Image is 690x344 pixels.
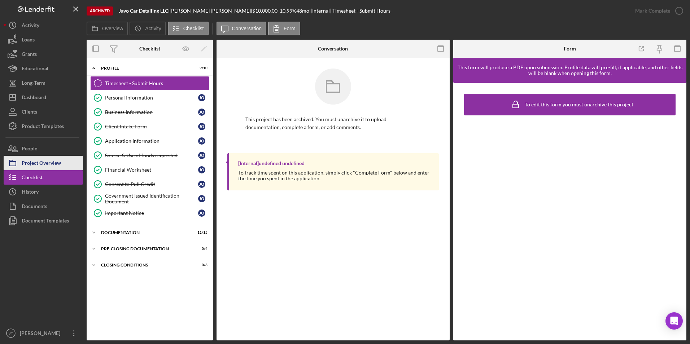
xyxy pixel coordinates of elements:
[635,4,670,18] div: Mark Complete
[90,91,209,105] a: Personal InformationJO
[252,8,280,14] div: $10,000.00
[4,18,83,32] button: Activity
[145,26,161,31] label: Activity
[87,22,128,35] button: Overview
[4,213,83,228] button: Document Templates
[105,109,198,115] div: Business Information
[318,46,348,52] div: Conversation
[4,47,83,61] button: Grants
[665,312,683,330] div: Open Intercom Messenger
[102,26,123,31] label: Overview
[195,263,208,267] div: 0 / 6
[183,26,204,31] label: Checklist
[4,105,83,119] button: Clients
[22,119,64,135] div: Product Templates
[309,8,390,14] div: | [Internal] Timesheet - Submit Hours
[564,46,576,52] div: Form
[198,181,205,188] div: J O
[90,105,209,119] a: Business InformationJO
[195,230,208,235] div: 11 / 15
[22,170,43,186] div: Checklist
[170,8,252,14] div: [PERSON_NAME] [PERSON_NAME] |
[198,137,205,145] div: J O
[4,61,83,76] button: Educational
[101,230,189,235] div: Documentation
[90,206,209,220] a: Important NoticeJO
[4,32,83,47] a: Loans
[105,95,198,101] div: Personal Information
[245,115,421,132] p: This project has been archived. You must unarchive it to upload documentation, complete a form, o...
[22,199,47,215] div: Documents
[280,8,296,14] div: 10.99 %
[90,76,209,91] a: Timesheet - Submit Hours
[22,32,35,49] div: Loans
[296,8,309,14] div: 48 mo
[119,8,168,14] b: Javo Car Detailing LLC
[232,26,262,31] label: Conversation
[4,170,83,185] button: Checklist
[168,22,209,35] button: Checklist
[4,90,83,105] button: Dashboard
[198,94,205,101] div: J O
[90,163,209,177] a: Financial WorksheetJO
[268,22,300,35] button: Form
[90,148,209,163] a: Source & Use of funds requestedJO
[217,22,267,35] button: Conversation
[105,181,198,187] div: Consent to Pull Credit
[22,61,48,78] div: Educational
[4,76,83,90] button: Long-Term
[198,123,205,130] div: J O
[198,195,205,202] div: J O
[4,141,83,156] button: People
[198,109,205,116] div: J O
[101,247,189,251] div: Pre-Closing Documentation
[105,167,198,173] div: Financial Worksheet
[101,66,189,70] div: Profile
[198,166,205,173] div: J O
[4,119,83,133] button: Product Templates
[198,152,205,159] div: J O
[139,46,160,52] div: Checklist
[90,134,209,148] a: Application InformationJO
[525,102,633,107] div: To edit this form you must unarchive this project
[284,26,296,31] label: Form
[90,191,209,206] a: Government Issued Identification DocumentJO
[195,66,208,70] div: 9 / 10
[22,185,39,201] div: History
[22,156,61,172] div: Project Overview
[18,326,65,342] div: [PERSON_NAME]
[4,199,83,213] button: Documents
[90,177,209,191] a: Consent to Pull CreditJO
[22,18,39,34] div: Activity
[22,90,46,106] div: Dashboard
[22,76,45,92] div: Long-Term
[628,4,686,18] button: Mark Complete
[9,331,13,335] text: VT
[22,105,37,121] div: Clients
[195,247,208,251] div: 0 / 4
[87,6,113,16] div: Archived
[105,138,198,144] div: Application Information
[4,185,83,199] button: History
[105,80,209,86] div: Timesheet - Submit Hours
[119,8,170,14] div: |
[4,156,83,170] button: Project Overview
[105,124,198,129] div: Client Intake Form
[101,263,189,267] div: Closing Conditions
[22,141,37,158] div: People
[22,213,69,230] div: Document Templates
[105,210,198,216] div: Important Notice
[90,119,209,134] a: Client Intake FormJO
